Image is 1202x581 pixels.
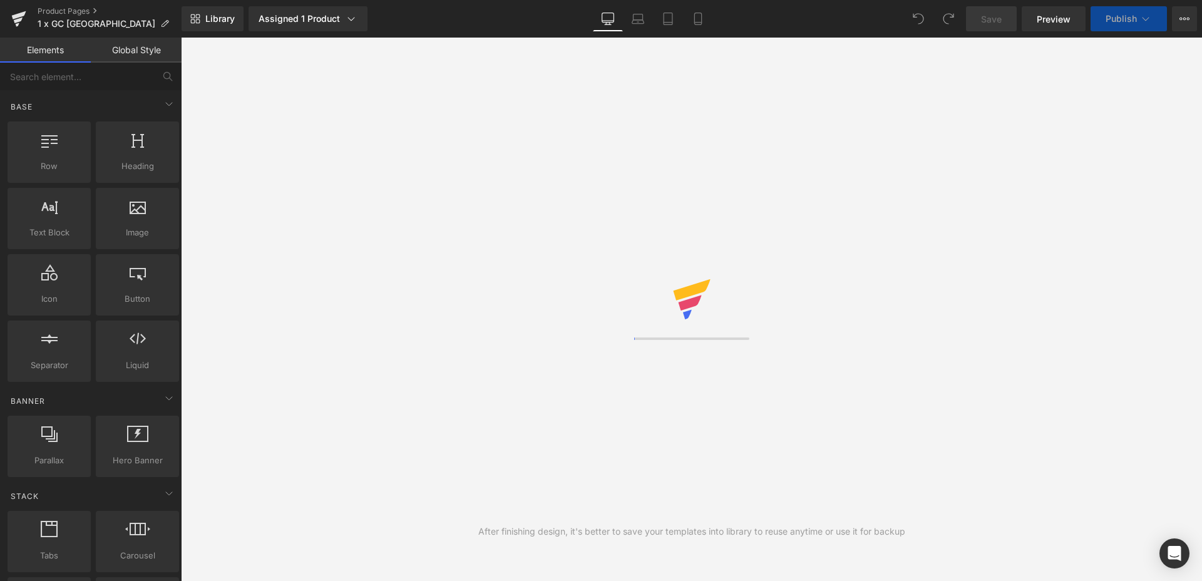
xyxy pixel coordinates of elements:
button: Undo [906,6,931,31]
span: Icon [11,292,87,306]
div: Open Intercom Messenger [1159,538,1189,568]
a: New Library [182,6,244,31]
span: Separator [11,359,87,372]
div: After finishing design, it's better to save your templates into library to reuse anytime or use i... [478,525,905,538]
span: Save [981,13,1002,26]
a: Product Pages [38,6,182,16]
a: Preview [1022,6,1086,31]
button: Publish [1091,6,1167,31]
a: Tablet [653,6,683,31]
span: Button [100,292,175,306]
button: More [1172,6,1197,31]
span: Row [11,160,87,173]
span: Stack [9,490,40,502]
span: Library [205,13,235,24]
div: Assigned 1 Product [259,13,357,25]
span: Base [9,101,34,113]
span: 1 x GC [GEOGRAPHIC_DATA] [38,19,155,29]
span: Image [100,226,175,239]
a: Laptop [623,6,653,31]
span: Tabs [11,549,87,562]
span: Parallax [11,454,87,467]
button: Redo [936,6,961,31]
span: Heading [100,160,175,173]
span: Liquid [100,359,175,372]
span: Preview [1037,13,1071,26]
span: Banner [9,395,46,407]
span: Text Block [11,226,87,239]
a: Global Style [91,38,182,63]
a: Desktop [593,6,623,31]
a: Mobile [683,6,713,31]
span: Hero Banner [100,454,175,467]
span: Carousel [100,549,175,562]
span: Publish [1106,14,1137,24]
